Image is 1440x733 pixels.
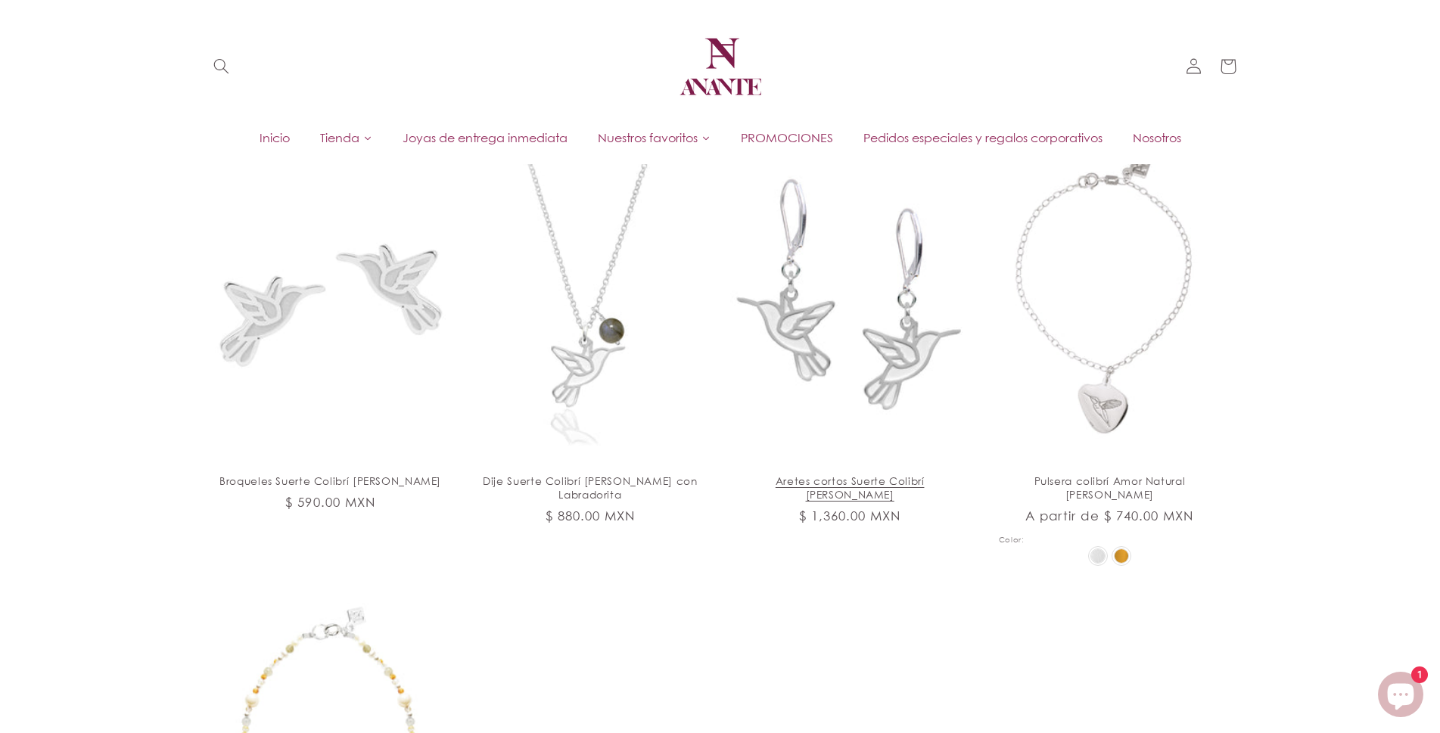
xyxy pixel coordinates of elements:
[675,21,766,112] img: Anante Joyería | Diseño mexicano
[598,129,698,146] span: Nuestros favoritos
[741,129,833,146] span: PROMOCIONES
[863,129,1103,146] span: Pedidos especiales y regalos corporativos
[726,126,848,149] a: PROMOCIONES
[999,474,1221,502] a: Pulsera colibrí Amor Natural [PERSON_NAME]
[387,126,583,149] a: Joyas de entrega inmediata
[669,15,772,118] a: Anante Joyería | Diseño mexicano
[583,126,726,149] a: Nuestros favoritos
[1373,672,1428,721] inbox-online-store-chat: Chat de la tienda online Shopify
[260,129,290,146] span: Inicio
[219,474,441,488] a: Broqueles Suerte Colibrí [PERSON_NAME]
[244,126,305,149] a: Inicio
[204,49,238,84] summary: Búsqueda
[1118,126,1196,149] a: Nosotros
[305,126,387,149] a: Tienda
[320,129,359,146] span: Tienda
[848,126,1118,149] a: Pedidos especiales y regalos corporativos
[479,474,701,502] a: Dije Suerte Colibrí [PERSON_NAME] con Labradorita
[739,474,961,502] a: Aretes cortos Suerte Colibrí [PERSON_NAME]
[1133,129,1181,146] span: Nosotros
[403,129,568,146] span: Joyas de entrega inmediata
